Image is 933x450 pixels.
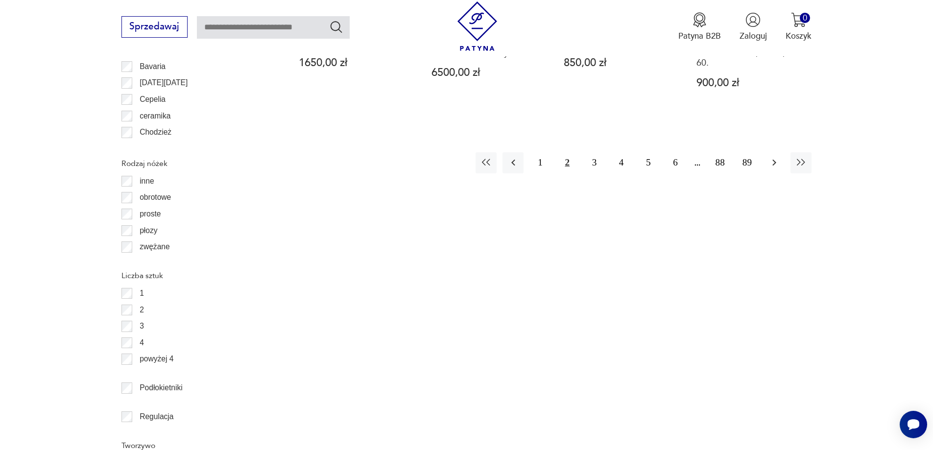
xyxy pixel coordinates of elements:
iframe: Smartsupp widget button [900,411,927,438]
p: Rodzaj nóżek [121,157,265,170]
img: Ikona medalu [692,12,707,27]
img: Patyna - sklep z meblami i dekoracjami vintage [453,1,502,51]
button: Zaloguj [740,12,767,42]
h3: Puf, podnóżek w [GEOGRAPHIC_DATA], skóra naturalna, Dania, lata 60. [696,28,807,69]
p: Cepelia [140,93,166,106]
button: 6 [665,152,686,173]
p: 1650,00 zł [299,58,409,68]
p: 2 [140,304,144,316]
button: 5 [638,152,659,173]
button: 88 [710,152,731,173]
p: Regulacja [140,410,173,423]
p: Chodzież [140,126,171,139]
a: Sprzedawaj [121,24,188,31]
p: 900,00 zł [696,78,807,88]
p: obrotowe [140,191,171,204]
p: 1 [140,287,144,300]
p: proste [140,208,161,220]
p: płozy [140,224,157,237]
p: Koszyk [786,30,812,42]
p: 3 [140,320,144,332]
button: 1 [529,152,550,173]
div: 0 [800,13,810,23]
button: Szukaj [329,20,343,34]
button: 4 [611,152,632,173]
p: zwężane [140,240,170,253]
p: inne [140,175,154,188]
p: 850,00 zł [564,58,674,68]
img: Ikona koszyka [791,12,806,27]
img: Ikonka użytkownika [745,12,761,27]
h3: Para niepowtarzalnych foteli art-deco po renowacji / fotele 2 szt. / antyk [431,28,542,58]
p: powyżej 4 [140,353,173,365]
p: 4 [140,336,144,349]
p: Liczba sztuk [121,269,265,282]
p: Zaloguj [740,30,767,42]
p: Bavaria [140,60,166,73]
p: Ćmielów [140,142,169,155]
p: Podłokietniki [140,381,183,394]
p: [DATE][DATE] [140,76,188,89]
button: 89 [737,152,758,173]
button: 3 [584,152,605,173]
button: Patyna B2B [678,12,721,42]
p: 6500,00 zł [431,68,542,78]
button: 0Koszyk [786,12,812,42]
button: 2 [557,152,578,173]
p: ceramika [140,110,170,122]
p: Patyna B2B [678,30,721,42]
button: Sprzedawaj [121,16,188,38]
a: Ikona medaluPatyna B2B [678,12,721,42]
